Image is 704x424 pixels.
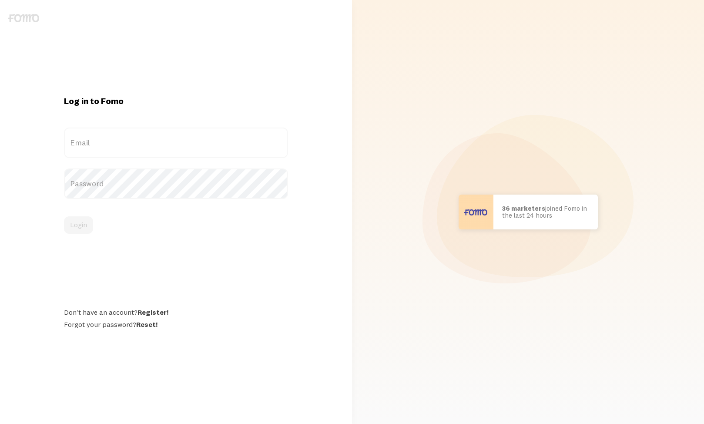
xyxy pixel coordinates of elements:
[64,320,288,329] div: Forgot your password?
[8,14,39,22] img: fomo-logo-gray-b99e0e8ada9f9040e2984d0d95b3b12da0074ffd48d1e5cb62ac37fc77b0b268.svg
[502,204,545,212] b: 36 marketers
[502,205,589,219] p: joined Fomo in the last 24 hours
[64,168,288,199] label: Password
[64,308,288,316] div: Don't have an account?
[137,308,168,316] a: Register!
[64,128,288,158] label: Email
[459,195,493,229] img: User avatar
[136,320,158,329] a: Reset!
[64,95,288,107] h1: Log in to Fomo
